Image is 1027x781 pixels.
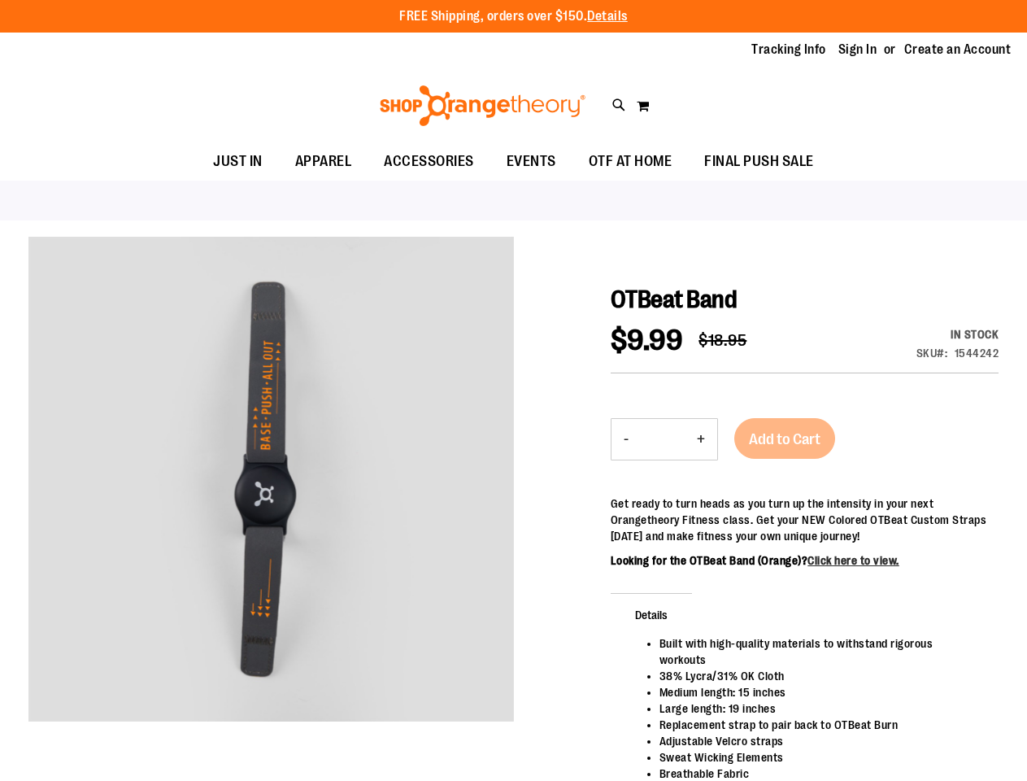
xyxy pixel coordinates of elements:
[213,143,263,180] span: JUST IN
[507,143,556,180] span: EVENTS
[659,749,982,766] li: Sweat Wicking Elements
[197,143,279,181] a: JUST IN
[659,635,982,668] li: Built with high-quality materials to withstand rigorous workouts
[659,700,982,717] li: Large length: 19 inches
[916,347,948,360] strong: SKU
[611,324,683,357] span: $9.99
[572,143,689,181] a: OTF AT HOME
[589,143,672,180] span: OTF AT HOME
[279,143,368,181] a: APPAREL
[611,554,899,567] b: Looking for the OTBeat Band (Orange)?
[399,7,628,26] p: FREE Shipping, orders over $150.
[688,143,830,181] a: FINAL PUSH SALE
[377,85,588,126] img: Shop Orangetheory
[698,331,746,350] span: $18.95
[916,326,999,343] div: In stock
[659,684,982,700] li: Medium length: 15 inches
[659,717,982,733] li: Replacement strap to pair back to OTBeat Burn
[641,420,685,459] input: Product quantity
[916,326,999,343] div: Availability
[28,237,514,722] img: main product photo
[611,419,641,460] button: Decrease product quantity
[751,41,826,59] a: Tracking Info
[490,143,572,181] a: EVENTS
[587,9,628,24] a: Details
[704,143,814,180] span: FINAL PUSH SALE
[295,143,352,180] span: APPAREL
[611,286,738,313] span: OTBeat Band
[659,668,982,684] li: 38% Lycra/31% OK Cloth
[838,41,877,59] a: Sign In
[807,554,899,567] a: Click here to view.
[384,143,474,180] span: ACCESSORIES
[611,593,692,635] span: Details
[685,419,717,460] button: Increase product quantity
[368,143,490,180] a: ACCESSORIES
[955,345,999,361] div: 1544242
[904,41,1012,59] a: Create an Account
[659,733,982,749] li: Adjustable Velcro straps
[611,495,999,544] p: Get ready to turn heads as you turn up the intensity in your next Orangetheory Fitness class. Get...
